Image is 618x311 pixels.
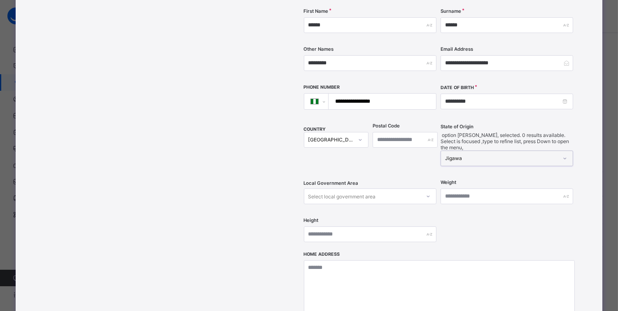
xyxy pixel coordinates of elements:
[308,188,376,204] div: Select local government area
[441,85,474,90] label: Date of Birth
[304,127,326,132] span: COUNTRY
[308,137,354,143] div: [GEOGRAPHIC_DATA]
[304,180,359,186] span: Local Government Area
[373,123,400,129] label: Postal Code
[441,132,521,138] span: option [PERSON_NAME], selected.
[445,155,558,162] div: Jigawa
[304,8,329,14] label: First Name
[441,132,569,151] span: 0 results available. Select is focused ,type to refine list, press Down to open the menu,
[304,217,319,223] label: Height
[441,124,473,130] span: State of Origin
[441,46,473,52] label: Email Address
[304,85,340,90] label: Phone Number
[304,252,340,257] label: Home Address
[441,179,456,185] label: Weight
[441,8,461,14] label: Surname
[304,46,334,52] label: Other Names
